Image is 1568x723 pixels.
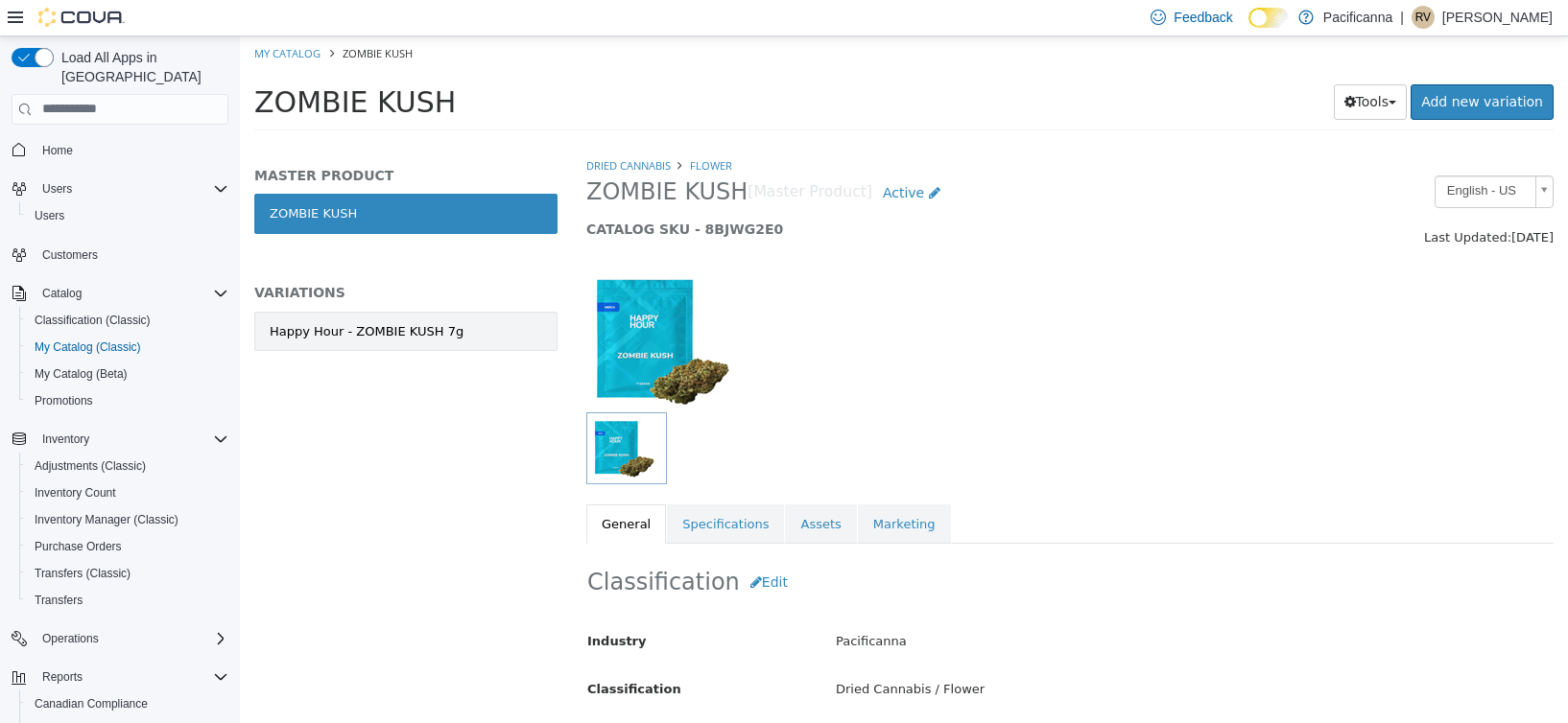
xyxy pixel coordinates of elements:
a: Customers [35,244,106,267]
span: Transfers (Classic) [27,562,228,585]
h5: VARIATIONS [14,247,318,265]
a: ZOMBIE KUSH [14,157,318,198]
a: English - US [1195,139,1314,172]
a: Promotions [27,389,101,412]
button: My Catalog (Classic) [19,334,236,361]
span: Classification (Classic) [35,313,151,328]
span: Users [42,181,72,197]
a: Home [35,139,81,162]
button: Catalog [35,282,89,305]
button: Inventory Count [19,479,236,506]
span: Adjustments (Classic) [27,455,228,478]
span: Users [27,204,228,227]
img: Cova [38,8,125,27]
a: Dried Cannabis [346,122,431,136]
span: Operations [35,627,228,650]
button: Inventory Manager (Classic) [19,506,236,533]
h5: MASTER PRODUCT [14,130,318,148]
button: Tools [1094,48,1168,83]
span: Home [35,138,228,162]
a: Classification (Classic) [27,309,158,332]
span: My Catalog (Classic) [27,336,228,359]
button: Promotions [19,387,236,414]
span: Transfers (Classic) [35,566,131,581]
span: Purchase Orders [35,539,122,554]
span: Last Updated: [1184,194,1271,208]
button: Inventory [4,426,236,453]
div: Pacificanna [582,589,1327,622]
span: Customers [42,247,98,263]
a: Assets [545,468,616,508]
span: Feedback [1174,8,1232,27]
span: Users [35,208,64,223]
span: Reports [35,665,228,688]
button: Users [4,175,236,202]
span: Purchase Orders [27,535,228,558]
a: Inventory Manager (Classic) [27,508,186,531]
a: Specifications [427,468,544,508]
span: Catalog [42,286,82,301]
span: Canadian Compliance [27,692,228,715]
button: Operations [35,627,107,650]
a: Purchase Orders [27,535,130,558]
a: General [346,468,426,508]
span: Dark Mode [1248,28,1249,29]
span: RV [1415,6,1431,29]
button: Catalog [4,280,236,307]
h2: Classification [347,528,1313,564]
span: Load All Apps in [GEOGRAPHIC_DATA] [54,48,228,86]
span: Home [42,143,73,158]
button: Transfers [19,587,236,614]
a: Marketing [618,468,711,508]
span: Active [643,149,684,164]
div: Happy Hour - ZOMBIE KUSH 7g [30,286,224,305]
span: My Catalog (Classic) [35,339,141,355]
p: [PERSON_NAME] [1442,6,1553,29]
button: Edit [500,528,558,564]
p: Pacificanna [1323,6,1392,29]
button: Users [19,202,236,229]
span: Inventory Manager (Classic) [35,512,178,527]
span: Reports [42,669,83,685]
span: Inventory Count [27,481,228,504]
button: Reports [4,664,236,690]
a: My Catalog (Classic) [27,336,149,359]
button: Purchase Orders [19,533,236,560]
a: My Catalog (Beta) [27,362,135,385]
div: Rachael Veenstra [1412,6,1435,29]
button: My Catalog (Beta) [19,361,236,387]
a: Adjustments (Classic) [27,455,154,478]
span: Canadian Compliance [35,696,148,711]
a: Transfers (Classic) [27,562,138,585]
span: Transfers [27,589,228,612]
button: Transfers (Classic) [19,560,236,587]
button: Inventory [35,428,97,451]
div: Dried Cannabis / Flower [582,637,1327,670]
span: [DATE] [1271,194,1314,208]
span: Inventory Count [35,485,116,501]
span: Promotions [27,389,228,412]
span: ZOMBIE KUSH [346,141,508,171]
input: Dark Mode [1248,8,1289,28]
span: Adjustments (Classic) [35,458,146,474]
span: Inventory [42,431,89,447]
span: Operations [42,631,99,646]
a: Inventory Count [27,481,124,504]
span: ZOMBIE KUSH [14,49,216,82]
span: My Catalog (Beta) [35,366,128,382]
span: ZOMBIE KUSH [103,10,173,24]
button: Customers [4,241,236,268]
span: Inventory Manager (Classic) [27,508,228,531]
span: Industry [347,597,407,612]
a: My Catalog [14,10,81,24]
button: Operations [4,625,236,652]
span: Classification [347,645,441,660]
span: English - US [1196,140,1288,170]
button: Home [4,136,236,164]
button: Adjustments (Classic) [19,453,236,479]
a: Canadian Compliance [27,692,155,715]
span: Users [35,177,228,200]
span: My Catalog (Beta) [27,362,228,385]
button: Canadian Compliance [19,690,236,717]
p: | [1400,6,1404,29]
